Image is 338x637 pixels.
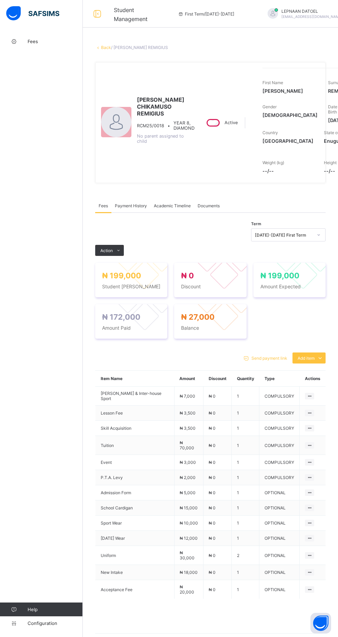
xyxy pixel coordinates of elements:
td: 2 [232,546,259,565]
span: Documents [198,203,220,208]
span: Sport Wear [101,520,169,526]
span: Student Management [114,7,148,22]
span: ₦ 199,000 [260,271,299,280]
span: Action [100,248,113,253]
td: 1 [232,421,259,436]
span: Gender [262,104,277,109]
span: New Intake [101,570,169,575]
span: ₦ 20,000 [180,584,194,595]
span: Acceptance Fee [101,587,169,592]
span: ₦ 0 [209,460,216,465]
span: Add item [298,356,315,361]
span: ₦ 5,000 [180,490,196,495]
span: ₦ 3,500 [180,410,196,416]
span: Academic Timeline [154,203,191,208]
span: No parent assigned to child [137,133,184,144]
td: COMPULSORY [259,455,300,470]
span: Weight (kg) [262,160,284,165]
td: 1 [232,406,259,421]
span: ₦ 2,000 [180,475,196,480]
img: safsims [6,6,59,21]
span: P.T.A. Levy [101,475,169,480]
td: OPTIONAL [259,531,300,546]
td: OPTIONAL [259,565,300,580]
span: ₦ 0 [209,410,216,416]
th: Actions [300,371,326,387]
span: ₦ 172,000 [102,312,140,321]
span: Term [251,221,261,226]
span: Skill Acquisition [101,426,169,431]
span: Event [101,460,169,465]
span: ₦ 27,000 [181,312,215,321]
span: [PERSON_NAME] & Inter-house Sport [101,391,169,401]
span: ₦ 3,500 [180,426,196,431]
div: • [137,120,195,131]
td: OPTIONAL [259,546,300,565]
span: Country [262,130,278,135]
span: YEAR 8, DIAMOND [173,120,195,131]
span: Tuition [101,443,169,448]
th: Discount [203,371,232,387]
span: ₦ 0 [209,505,216,510]
td: 1 [232,500,259,516]
span: ₦ 0 [209,490,216,495]
td: 1 [232,470,259,485]
span: Active [225,120,238,125]
span: ₦ 0 [209,394,216,399]
span: Fees [28,39,83,44]
span: Admission Form [101,490,169,495]
span: ₦ 70,000 [180,440,194,450]
span: Amount Paid [102,325,160,331]
th: Type [259,371,300,387]
span: Student [PERSON_NAME] [102,283,160,289]
td: COMPULSORY [259,470,300,485]
td: 1 [232,455,259,470]
span: / [PERSON_NAME] REMIGIUS [111,45,168,50]
td: COMPULSORY [259,436,300,455]
span: Send payment link [251,356,287,361]
td: COMPULSORY [259,387,300,406]
span: ₦ 0 [209,587,216,592]
td: 1 [232,516,259,531]
span: ₦ 7,000 [180,394,195,399]
span: Fees [99,203,108,208]
td: 1 [232,436,259,455]
span: RCM25/0018 [137,123,164,128]
span: First Name [262,80,283,85]
td: 1 [232,387,259,406]
span: ₦ 18,000 [180,570,198,575]
td: COMPULSORY [259,421,300,436]
span: School Cardigan [101,505,169,510]
td: 1 [232,580,259,599]
span: ₦ 0 [209,536,216,541]
span: Lesson Fee [101,410,169,416]
span: ₦ 10,000 [180,520,198,526]
button: Open asap [310,613,331,634]
span: ₦ 0 [209,553,216,558]
span: ₦ 0 [209,475,216,480]
td: OPTIONAL [259,580,300,599]
td: 1 [232,565,259,580]
span: --/-- [262,168,314,174]
span: session/term information [178,11,234,17]
span: [DATE] Wear [101,536,169,541]
span: ₦ 0 [209,426,216,431]
span: [DEMOGRAPHIC_DATA] [262,112,318,118]
div: [DATE]-[DATE] First Term [255,232,313,238]
span: Uniform [101,553,169,558]
span: ₦ 15,000 [180,505,198,510]
td: OPTIONAL [259,516,300,531]
span: ₦ 0 [181,271,194,280]
td: OPTIONAL [259,485,300,500]
span: ₦ 3,000 [180,460,196,465]
span: ₦ 30,000 [180,550,195,560]
td: 1 [232,531,259,546]
span: ₦ 12,000 [180,536,198,541]
th: Item Name [96,371,175,387]
span: ₦ 0 [209,443,216,448]
td: COMPULSORY [259,406,300,421]
span: Amount Expected [260,283,319,289]
th: Quantity [232,371,259,387]
span: Configuration [28,620,82,626]
span: Balance [181,325,239,331]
